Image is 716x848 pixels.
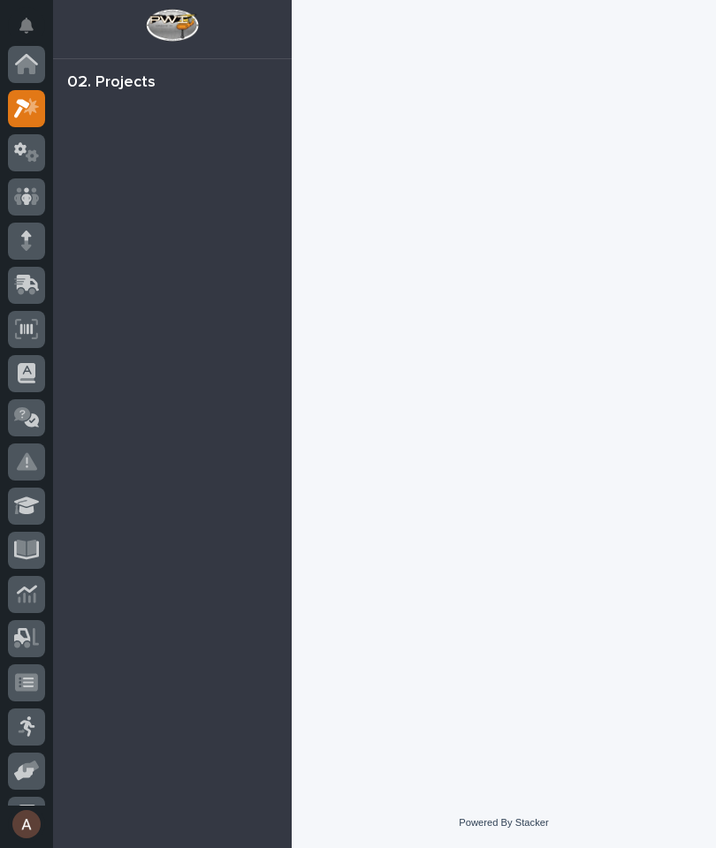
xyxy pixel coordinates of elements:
[459,817,548,828] a: Powered By Stacker
[146,9,198,42] img: Workspace Logo
[8,806,45,843] button: users-avatar
[22,18,45,46] div: Notifications
[8,7,45,44] button: Notifications
[67,73,156,93] div: 02. Projects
